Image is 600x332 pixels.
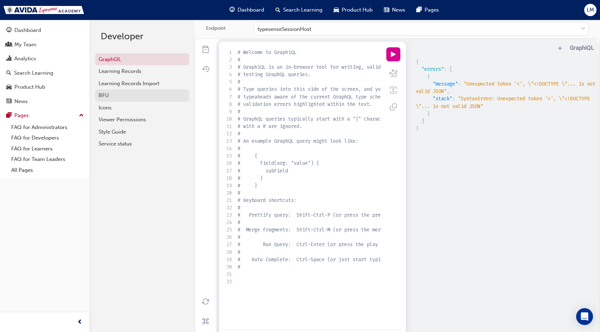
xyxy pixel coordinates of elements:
[452,95,455,102] span: :
[433,81,458,87] span: "message"
[585,44,587,51] em: i
[238,116,440,122] span: # GraphQL queries typically start with a "{" character. Lines that start
[587,6,594,14] span: LM
[14,41,36,49] div: My Team
[95,138,189,150] a: Service status
[421,66,444,73] span: "errors"
[225,78,232,86] div: 5
[556,44,564,52] button: Add tab
[14,111,29,120] div: Pages
[229,6,235,14] span: guage-icon
[386,100,400,114] button: Copy query (Shift-Ctrl-C)
[386,66,400,80] button: Prettify query (Shift-Ctrl-P)
[95,53,189,66] a: GraphQL
[3,52,87,65] a: Analytics
[14,69,53,77] div: Search Learning
[447,88,449,95] span: ,
[238,153,257,159] span: # {
[581,25,586,34] span: down-icon
[99,80,186,88] div: Learning Records Import
[378,3,411,17] a: news-iconNews
[416,59,419,65] span: {
[8,133,87,143] a: FAQ for Developers
[238,56,240,63] span: #
[238,130,240,137] span: #
[3,109,87,122] button: Pages
[275,6,280,14] span: search-icon
[416,81,598,95] span: "Unexpected token '<', \"<!DOCTYPE \"... is not valid JSON"
[238,108,240,115] span: #
[225,63,232,71] div: 3
[216,44,225,52] ul: Select active operation
[238,175,263,182] span: # }
[427,110,430,117] span: }
[225,115,232,123] div: 10
[576,308,593,325] div: Open Intercom Messenger
[206,25,226,32] div: Endpoint
[79,111,84,120] span: up-icon
[95,114,189,126] a: Viewer Permissions
[3,81,87,94] a: Product Hub
[8,154,87,165] a: FAQ for Team Leaders
[334,6,339,14] span: car-icon
[238,64,409,70] span: # GraphiQL is an in-browser tool for writing, validating, and
[328,3,378,17] a: car-iconProduct Hub
[198,294,213,309] button: Re-fetch GraphQL schema
[95,89,189,102] a: BFU
[238,94,442,100] span: # typeaheads aware of the current GraphQL type schema and live syntax and
[6,27,12,34] span: guage-icon
[14,97,28,106] div: News
[238,86,442,93] span: # Type queries into this side of the screen, and you will see intelligent
[270,3,328,17] a: search-iconSearch Learning
[392,6,405,14] span: News
[225,271,232,278] div: 31
[99,104,186,112] div: Icons
[225,160,232,167] div: 16
[225,226,232,233] div: 25
[4,6,84,14] img: Trak
[238,160,319,167] span: # field(arg: "value") {
[225,211,232,219] div: 23
[99,140,186,148] div: Service status
[238,168,288,174] span: # subField
[225,86,232,93] div: 6
[258,25,311,33] div: typesenseSessionHost
[6,42,12,48] span: people-icon
[225,278,232,285] div: 32
[225,241,232,248] div: 27
[198,42,213,57] button: Show Documentation Explorer
[225,182,232,189] div: 19
[238,145,240,152] span: #
[225,197,232,204] div: 21
[416,95,593,109] span: "SyntaxError: Unexpected token '<', \"<!DOCTYPE \"... is not valid JSON"
[283,6,322,14] span: Search Learning
[386,83,400,97] button: Merge fragments into query (Shift-Ctrl-M)
[3,24,87,37] a: Dashboard
[95,102,189,114] a: Icons
[416,6,422,14] span: pages-icon
[421,118,424,124] span: ]
[225,249,232,256] div: 28
[6,113,12,119] span: pages-icon
[386,47,400,324] div: Editor Commands
[238,249,240,256] span: #
[3,95,87,108] a: News
[8,143,87,154] a: FAQ for Learners
[238,204,240,211] span: #
[225,175,232,182] div: 18
[225,101,232,108] div: 8
[444,66,447,73] span: :
[411,3,445,17] a: pages-iconPages
[99,92,186,100] div: BFU
[238,6,264,14] span: Dashboard
[6,84,12,90] span: car-icon
[570,44,594,51] a: GraphiQL
[14,83,45,91] div: Product Hub
[342,6,373,14] span: Product Hub
[225,123,232,130] div: 11
[238,71,311,78] span: # testing GraphQL queries.
[238,182,257,189] span: # }
[14,55,36,63] div: Analytics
